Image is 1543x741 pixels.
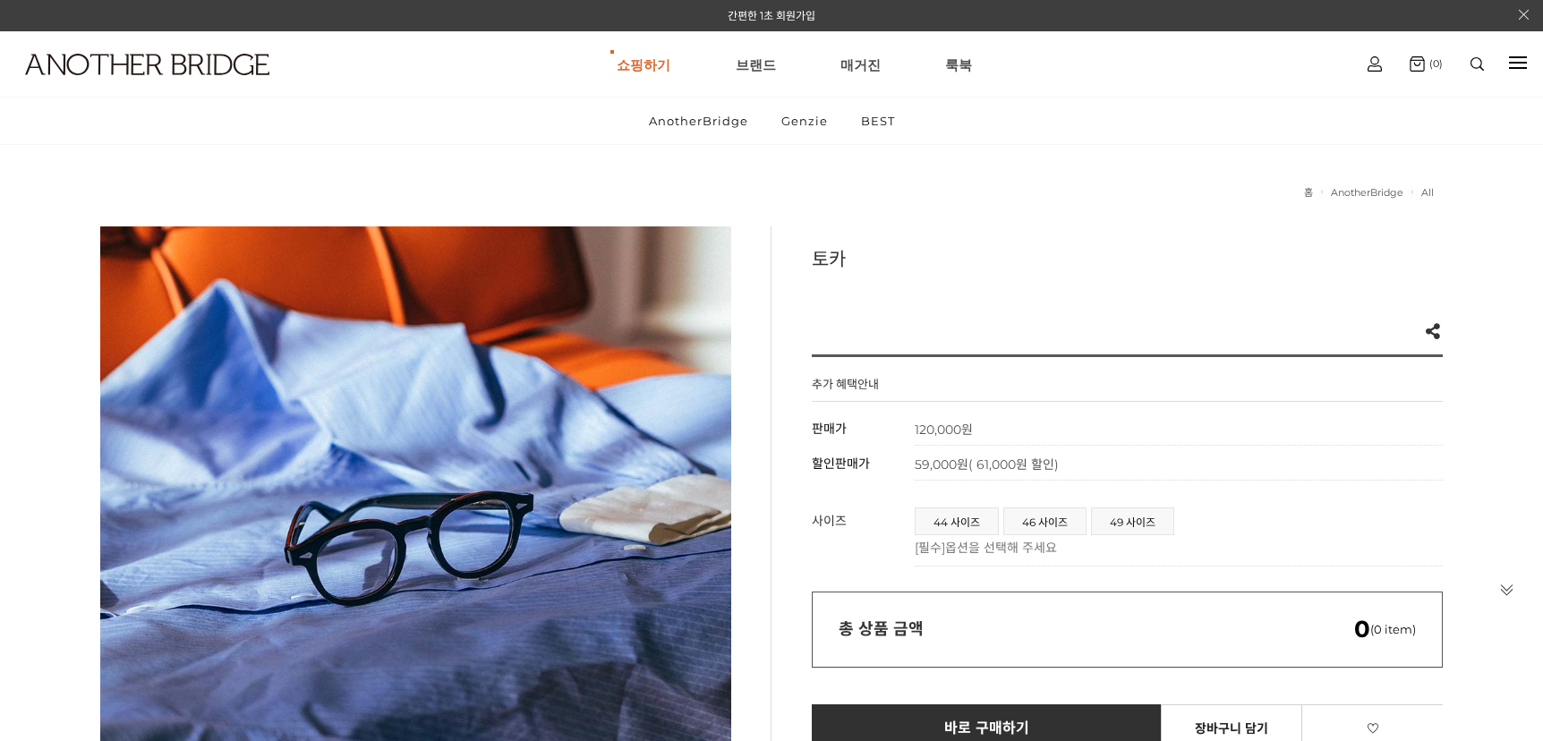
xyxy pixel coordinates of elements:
[736,32,776,97] a: 브랜드
[915,422,973,438] strong: 120,000원
[812,498,915,566] th: 사이즈
[25,54,269,75] img: logo
[1091,507,1174,535] li: 49 사이즈
[1410,56,1443,72] a: (0)
[1092,508,1173,534] a: 49 사이즈
[634,98,763,144] a: AnotherBridge
[915,456,1059,473] span: 59,000원
[945,540,1057,556] span: 옵션을 선택해 주세요
[812,244,1443,271] h3: 토카
[968,456,1059,473] span: ( 61,000원 할인)
[1003,507,1087,535] li: 46 사이즈
[1425,57,1443,70] span: (0)
[728,9,815,22] a: 간편한 1초 회원가입
[1421,186,1434,199] a: All
[617,32,670,97] a: 쇼핑하기
[812,421,847,437] span: 판매가
[1410,56,1425,72] img: cart
[839,619,924,639] strong: 총 상품 금액
[1304,186,1313,199] a: 홈
[840,32,881,97] a: 매거진
[1368,56,1382,72] img: cart
[766,98,843,144] a: Genzie
[915,538,1434,556] p: [필수]
[812,456,870,472] span: 할인판매가
[944,720,1029,737] span: 바로 구매하기
[1354,622,1416,636] span: (0 item)
[846,98,910,144] a: BEST
[1331,186,1403,199] a: AnotherBridge
[916,508,998,534] a: 44 사이즈
[915,507,999,535] li: 44 사이즈
[945,32,972,97] a: 룩북
[1354,615,1370,643] em: 0
[9,54,241,119] a: logo
[1004,508,1086,534] a: 46 사이즈
[812,375,879,401] h4: 추가 혜택안내
[1471,57,1484,71] img: search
